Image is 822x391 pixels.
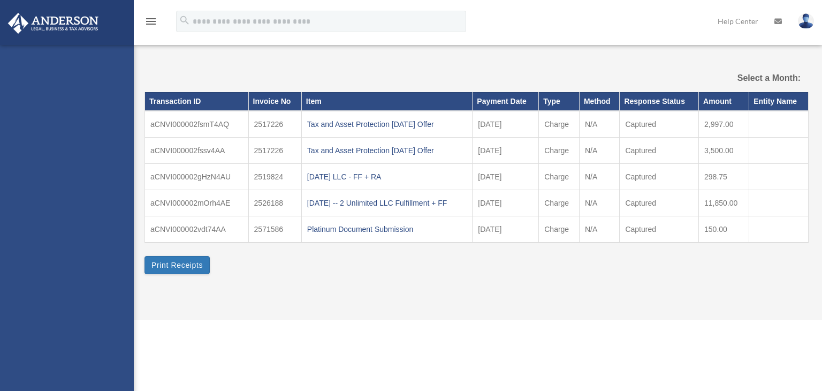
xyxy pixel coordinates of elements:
td: 2519824 [248,163,301,190]
div: [DATE] LLC - FF + RA [307,169,467,184]
img: User Pic [798,13,814,29]
td: N/A [579,111,619,138]
td: 298.75 [699,163,749,190]
th: Entity Name [749,92,809,110]
td: N/A [579,216,619,243]
div: Tax and Asset Protection [DATE] Offer [307,143,467,158]
button: Print Receipts [144,256,210,274]
th: Item [301,92,472,110]
td: [DATE] [473,190,539,216]
td: 11,850.00 [699,190,749,216]
td: aCNVI000002fssv4AA [145,137,249,163]
th: Invoice No [248,92,301,110]
th: Type [539,92,580,110]
th: Method [579,92,619,110]
td: 150.00 [699,216,749,243]
td: N/A [579,190,619,216]
img: Anderson Advisors Platinum Portal [5,13,102,34]
td: Captured [620,190,699,216]
td: [DATE] [473,137,539,163]
td: aCNVI000002mOrh4AE [145,190,249,216]
td: 2526188 [248,190,301,216]
i: menu [144,15,157,28]
div: [DATE] -- 2 Unlimited LLC Fulfillment + FF [307,195,467,210]
td: Charge [539,137,580,163]
i: search [179,14,191,26]
td: 2517226 [248,111,301,138]
th: Response Status [620,92,699,110]
div: Tax and Asset Protection [DATE] Offer [307,117,467,132]
td: aCNVI000002vdt74AA [145,216,249,243]
td: aCNVI000002fsmT4AQ [145,111,249,138]
td: N/A [579,137,619,163]
td: Captured [620,137,699,163]
td: Charge [539,190,580,216]
td: Charge [539,111,580,138]
td: 2,997.00 [699,111,749,138]
th: Payment Date [473,92,539,110]
td: Captured [620,111,699,138]
td: aCNVI000002gHzN4AU [145,163,249,190]
td: Captured [620,216,699,243]
th: Transaction ID [145,92,249,110]
td: Charge [539,163,580,190]
td: [DATE] [473,111,539,138]
td: Charge [539,216,580,243]
td: [DATE] [473,163,539,190]
td: 3,500.00 [699,137,749,163]
td: [DATE] [473,216,539,243]
a: menu [144,19,157,28]
td: 2517226 [248,137,301,163]
th: Amount [699,92,749,110]
td: Captured [620,163,699,190]
label: Select a Month: [706,71,801,86]
td: 2571586 [248,216,301,243]
td: N/A [579,163,619,190]
div: Platinum Document Submission [307,222,467,237]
